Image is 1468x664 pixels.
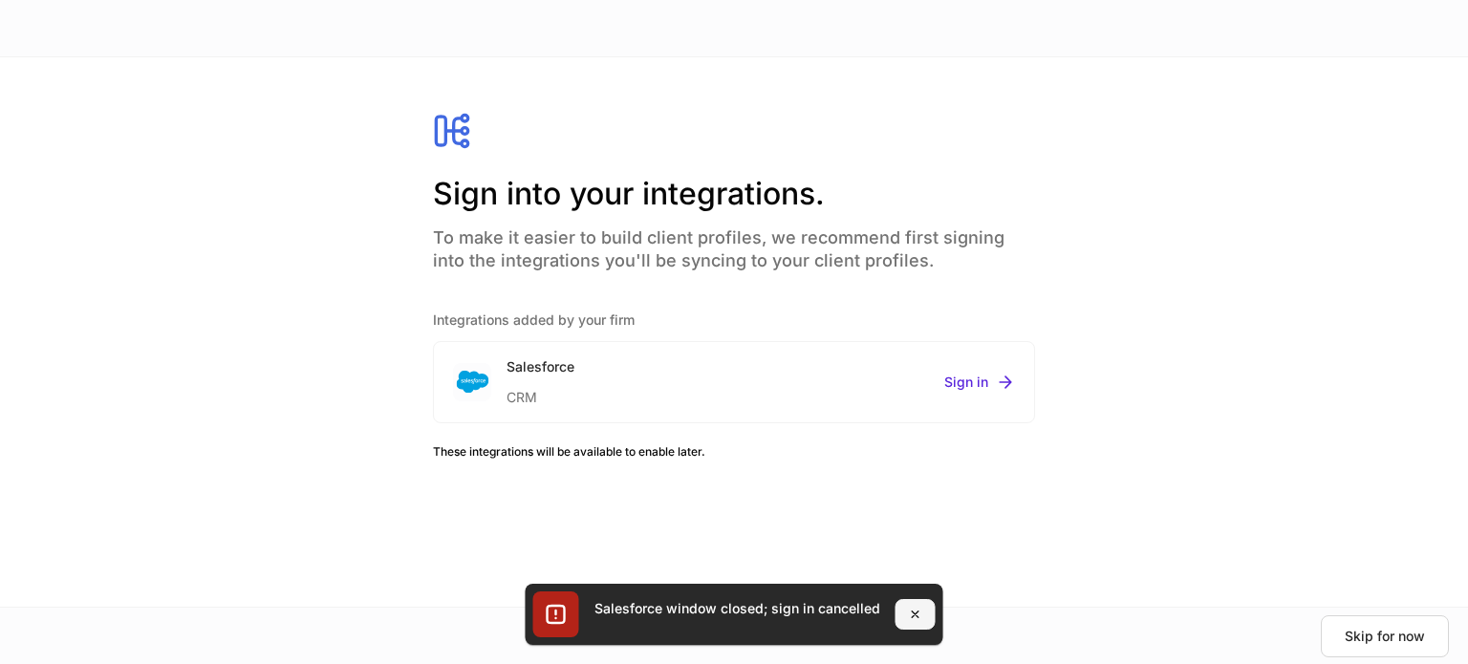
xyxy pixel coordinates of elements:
[507,376,574,407] div: CRM
[594,599,880,618] div: Salesforce window closed; sign in cancelled
[433,442,1035,461] h6: These integrations will be available to enable later.
[433,173,1035,215] h2: Sign into your integrations.
[433,215,1035,272] h4: To make it easier to build client profiles, we recommend first signing into the integrations you'...
[1345,630,1425,643] div: Skip for now
[944,373,1015,392] button: Sign in
[1321,615,1449,657] button: Skip for now
[507,357,574,376] div: Salesforce
[433,311,1035,330] h5: Integrations added by your firm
